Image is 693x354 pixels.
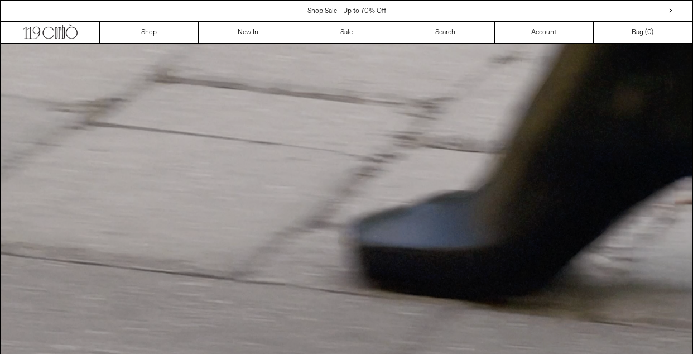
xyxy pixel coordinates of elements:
[495,22,594,43] a: Account
[594,22,692,43] a: Bag ()
[396,22,495,43] a: Search
[307,7,386,16] a: Shop Sale - Up to 70% Off
[100,22,199,43] a: Shop
[199,22,297,43] a: New In
[647,27,653,37] span: )
[297,22,396,43] a: Sale
[647,28,651,37] span: 0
